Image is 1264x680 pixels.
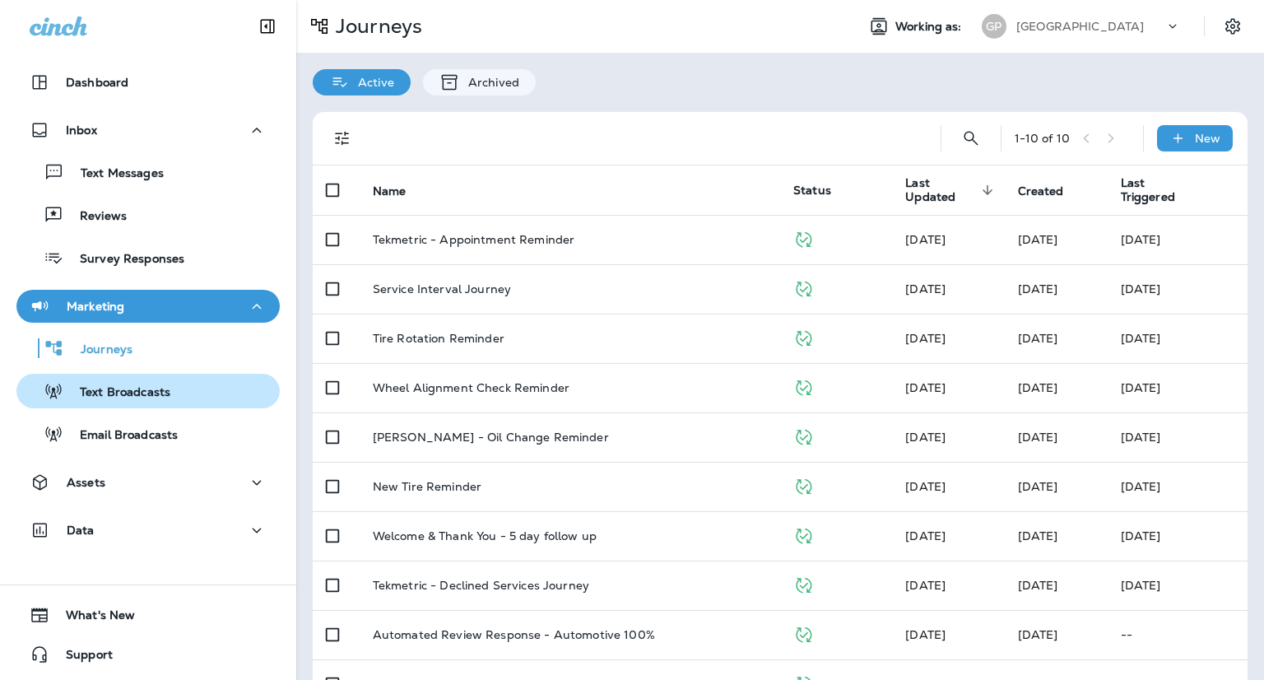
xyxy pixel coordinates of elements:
p: Email Broadcasts [63,428,178,444]
span: Last Updated [905,176,997,204]
span: Published [793,231,814,245]
span: Zachary Nottke [1018,578,1058,593]
p: [GEOGRAPHIC_DATA] [1016,20,1144,33]
span: Zachary Nottke [905,282,946,296]
p: Archived [460,76,519,89]
p: -- [1121,628,1234,641]
button: Inbox [16,114,280,147]
div: 1 - 10 of 10 [1015,132,1070,145]
button: Assets [16,466,280,499]
td: [DATE] [1108,511,1248,561]
p: Wheel Alignment Check Reminder [373,381,569,394]
span: Zachary Nottke [905,430,946,445]
p: Assets [67,476,105,489]
p: [PERSON_NAME] - Oil Change Reminder [373,431,609,444]
p: Service Interval Journey [373,282,511,296]
button: Collapse Sidebar [244,10,290,43]
span: Zachary Nottke [905,627,946,642]
span: Zachary Nottke [1018,430,1058,445]
span: Published [793,379,814,394]
span: Created [1018,184,1064,198]
td: [DATE] [1108,264,1248,314]
span: Zachary Nottke [905,380,946,395]
span: Published [793,527,814,542]
button: Text Messages [16,155,280,189]
p: Survey Responses [63,252,184,268]
p: Inbox [66,123,97,137]
span: Zachary Nottke [905,578,946,593]
span: Last Triggered [1121,176,1197,204]
button: What's New [16,598,280,631]
span: Created [1018,184,1085,198]
span: Zachary Nottke [1018,282,1058,296]
span: Status [793,183,831,198]
button: Settings [1218,12,1248,41]
span: Zachary Nottke [1018,331,1058,346]
td: [DATE] [1108,314,1248,363]
p: New [1195,132,1220,145]
span: Published [793,280,814,295]
p: Journeys [64,342,132,358]
button: Search Journeys [955,122,987,155]
span: Last Triggered [1121,176,1175,204]
button: Marketing [16,290,280,323]
p: Tire Rotation Reminder [373,332,504,345]
span: Name [373,184,428,198]
p: Reviews [63,209,127,225]
span: What's New [49,608,135,628]
td: [DATE] [1108,462,1248,511]
span: Zachary Nottke [905,479,946,494]
span: Developer Integrations [905,529,946,543]
p: Tekmetric - Declined Services Journey [373,579,589,592]
span: Published [793,428,814,443]
td: [DATE] [1108,215,1248,264]
button: Email Broadcasts [16,417,280,451]
td: [DATE] [1108,561,1248,610]
p: New Tire Reminder [373,480,481,493]
p: Text Messages [64,166,164,182]
p: Tekmetric - Appointment Reminder [373,233,574,246]
p: Welcome & Thank You - 5 day follow up [373,529,597,543]
button: Reviews [16,198,280,232]
p: Text Broadcasts [63,385,170,401]
p: Automated Review Response - Automotive 100% [373,628,655,641]
span: Name [373,184,407,198]
div: GP [982,14,1006,39]
span: Last Updated [905,176,976,204]
button: Journeys [16,331,280,366]
span: Support [49,648,113,668]
span: Zachary Nottke [1018,380,1058,395]
button: Dashboard [16,66,280,99]
span: Zachary Nottke [1018,627,1058,642]
p: Active [350,76,394,89]
p: Marketing [67,300,124,313]
span: Zachary Nottke [1018,529,1058,543]
td: [DATE] [1108,363,1248,412]
p: Journeys [329,14,422,39]
button: Text Broadcasts [16,374,280,408]
span: Published [793,329,814,344]
p: Data [67,524,95,537]
span: Zachary Nottke [905,331,946,346]
button: Data [16,514,280,547]
span: Working as: [895,20,965,34]
span: Zachary Nottke [1018,232,1058,247]
td: [DATE] [1108,412,1248,462]
span: Published [793,576,814,591]
button: Support [16,638,280,671]
span: Zachary Nottke [905,232,946,247]
p: Dashboard [66,76,128,89]
span: Published [793,477,814,492]
span: Zachary Nottke [1018,479,1058,494]
button: Filters [326,122,359,155]
button: Survey Responses [16,240,280,275]
span: Published [793,626,814,640]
